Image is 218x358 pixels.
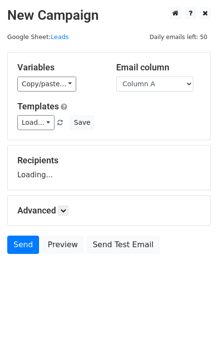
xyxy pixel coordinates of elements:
small: Google Sheet: [7,33,68,40]
h2: New Campaign [7,7,211,24]
a: Send [7,236,39,254]
a: Leads [51,33,68,40]
a: Copy/paste... [17,77,76,92]
h5: Recipients [17,155,201,166]
h5: Variables [17,62,102,73]
a: Send Test Email [86,236,160,254]
a: Templates [17,101,59,111]
h5: Email column [116,62,201,73]
h5: Advanced [17,205,201,216]
a: Load... [17,115,54,130]
button: Save [69,115,95,130]
a: Preview [41,236,84,254]
div: Loading... [17,155,201,180]
a: Daily emails left: 50 [146,33,211,40]
span: Daily emails left: 50 [146,32,211,42]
